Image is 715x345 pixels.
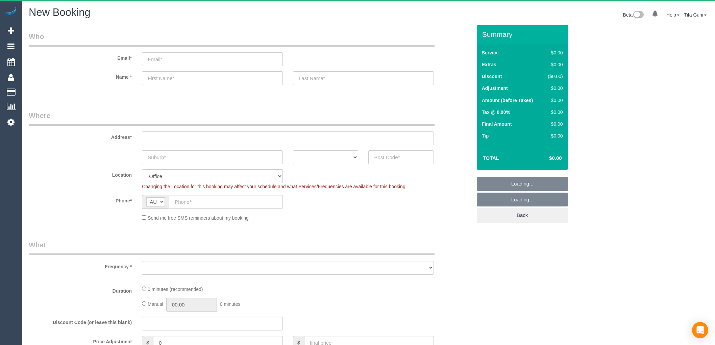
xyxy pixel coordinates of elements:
[545,73,563,80] div: ($0.00)
[142,150,283,164] input: Suburb*
[293,71,434,85] input: Last Name*
[29,6,91,18] span: New Booking
[633,11,644,20] img: New interface
[220,301,241,307] span: 0 minutes
[4,7,18,16] img: Automaid Logo
[482,49,499,56] label: Service
[368,150,434,164] input: Post Code*
[483,155,499,161] strong: Total
[666,12,680,18] a: Help
[148,287,203,292] span: 0 minutes (recommended)
[142,52,283,66] input: Email*
[684,12,707,18] a: Tifa Guni
[482,121,512,127] label: Final Amount
[545,61,563,68] div: $0.00
[482,61,496,68] label: Extras
[142,184,406,189] span: Changing the Location for this booking may affect your schedule and what Services/Frequencies are...
[24,131,137,141] label: Address*
[692,322,708,338] div: Open Intercom Messenger
[148,301,163,307] span: Manual
[24,52,137,61] label: Email*
[169,195,283,209] input: Phone*
[24,169,137,178] label: Location
[545,49,563,56] div: $0.00
[24,261,137,270] label: Frequency *
[29,31,435,47] legend: Who
[482,85,508,92] label: Adjustment
[24,195,137,204] label: Phone*
[482,109,510,116] label: Tax @ 0.00%
[545,132,563,139] div: $0.00
[24,71,137,80] label: Name *
[477,208,568,222] a: Back
[24,336,137,345] label: Price Adjustment
[545,109,563,116] div: $0.00
[482,73,502,80] label: Discount
[623,12,644,18] a: Beta
[142,71,283,85] input: First Name*
[24,317,137,326] label: Discount Code (or leave this blank)
[29,110,435,126] legend: Where
[482,97,533,104] label: Amount (before Taxes)
[148,215,249,221] span: Send me free SMS reminders about my booking
[482,30,565,38] h3: Summary
[24,285,137,294] label: Duration
[29,240,435,255] legend: What
[545,121,563,127] div: $0.00
[545,85,563,92] div: $0.00
[529,155,562,161] h4: $0.00
[545,97,563,104] div: $0.00
[482,132,489,139] label: Tip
